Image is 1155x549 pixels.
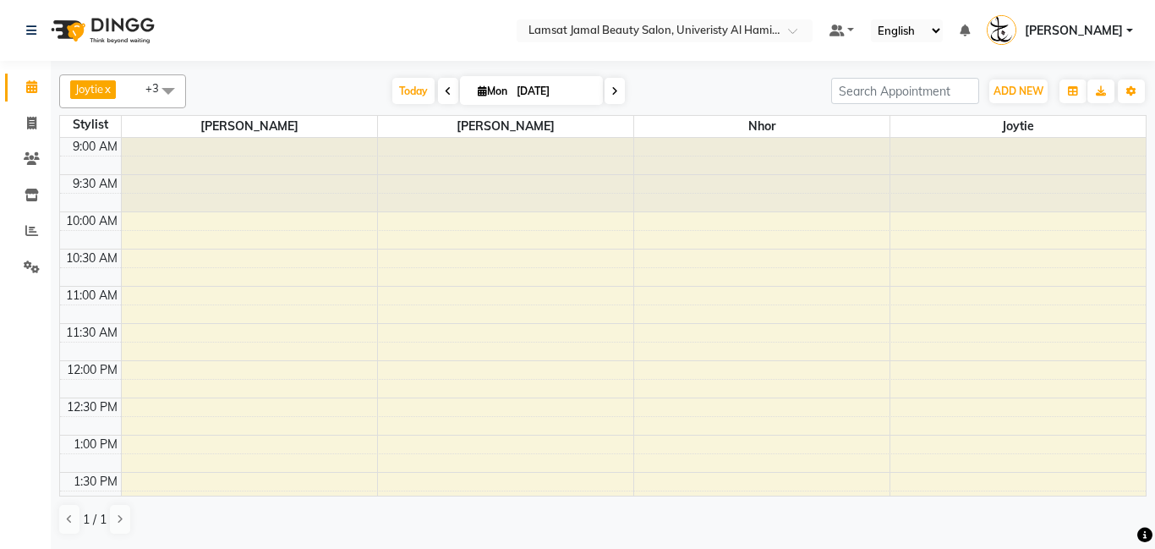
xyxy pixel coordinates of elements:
[634,116,890,137] span: Nhor
[122,116,377,137] span: [PERSON_NAME]
[69,175,121,193] div: 9:30 AM
[512,79,596,104] input: 2025-09-01
[989,80,1048,103] button: ADD NEW
[70,436,121,453] div: 1:00 PM
[70,473,121,491] div: 1:30 PM
[63,212,121,230] div: 10:00 AM
[69,138,121,156] div: 9:00 AM
[994,85,1043,97] span: ADD NEW
[831,78,979,104] input: Search Appointment
[890,116,1147,137] span: Joytie
[103,82,111,96] a: x
[63,361,121,379] div: 12:00 PM
[63,250,121,267] div: 10:30 AM
[378,116,633,137] span: [PERSON_NAME]
[63,398,121,416] div: 12:30 PM
[75,82,103,96] span: Joytie
[473,85,512,97] span: Mon
[83,511,107,529] span: 1 / 1
[987,15,1016,45] img: Lamsat Jamal
[43,7,159,54] img: logo
[392,78,435,104] span: Today
[1025,22,1123,40] span: [PERSON_NAME]
[60,116,121,134] div: Stylist
[63,287,121,305] div: 11:00 AM
[63,324,121,342] div: 11:30 AM
[145,81,172,95] span: +3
